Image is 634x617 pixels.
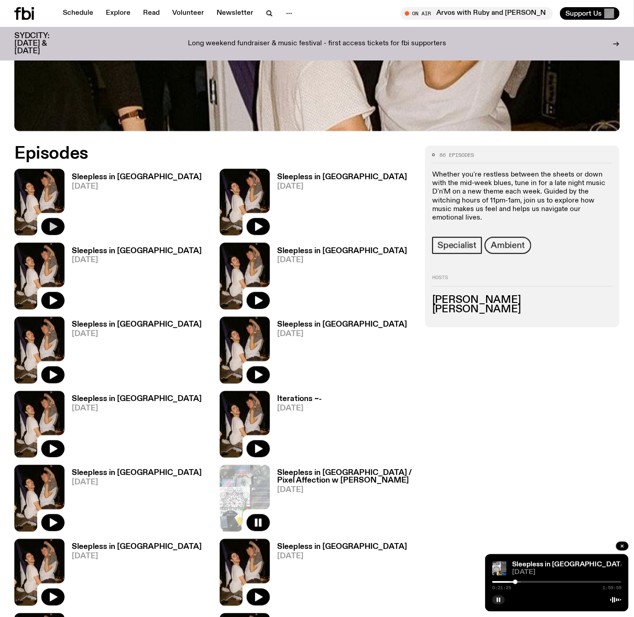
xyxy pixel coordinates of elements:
h3: Sleepless in [GEOGRAPHIC_DATA] [72,544,202,551]
button: Support Us [560,7,620,20]
h3: Sleepless in [GEOGRAPHIC_DATA] [277,247,407,255]
span: Ambient [491,241,525,250]
a: Schedule [57,7,99,20]
h3: Iterations ~- [277,396,322,403]
h3: Sleepless in [GEOGRAPHIC_DATA] / Pixel Affection w [PERSON_NAME] [277,470,414,485]
img: A collage of images, diagrams and memes, generally giving the vibe of singing/computer [492,561,507,576]
span: [DATE] [72,331,202,338]
a: Sleepless in [GEOGRAPHIC_DATA][DATE] [270,321,407,384]
span: [DATE] [277,331,407,338]
a: Sleepless in [GEOGRAPHIC_DATA][DATE] [270,544,407,606]
img: Marcus Whale is on the left, bent to his knees and arching back with a gleeful look his face He i... [220,243,270,310]
h3: [PERSON_NAME] [432,305,612,315]
img: Marcus Whale is on the left, bent to his knees and arching back with a gleeful look his face He i... [14,169,65,236]
a: Sleepless in [GEOGRAPHIC_DATA][DATE] [65,321,202,384]
h3: [PERSON_NAME] [432,296,612,306]
span: 0:21:25 [492,586,511,590]
span: [DATE] [277,553,407,561]
h3: Sleepless in [GEOGRAPHIC_DATA] [72,173,202,181]
h3: Sleepless in [GEOGRAPHIC_DATA] [72,470,202,477]
h3: Sleepless in [GEOGRAPHIC_DATA] [72,321,202,329]
img: Marcus Whale is on the left, bent to his knees and arching back with a gleeful look his face He i... [14,243,65,310]
a: Sleepless in [GEOGRAPHIC_DATA][DATE] [65,247,202,310]
a: Sleepless in [GEOGRAPHIC_DATA][DATE] [65,396,202,458]
span: Support Us [565,9,602,17]
a: Iterations ~-[DATE] [270,396,322,458]
a: Sleepless in [GEOGRAPHIC_DATA] / Pixel Affection w [PERSON_NAME][DATE] [270,470,414,532]
a: Specialist [432,237,482,254]
h2: Hosts [432,276,612,286]
span: 86 episodes [439,153,474,158]
a: Sleepless in [GEOGRAPHIC_DATA][DATE] [270,173,407,236]
h3: SYDCITY: [DATE] & [DATE] [14,32,72,55]
a: Sleepless in [GEOGRAPHIC_DATA][DATE] [270,247,407,310]
p: Long weekend fundraiser & music festival - first access tickets for fbi supporters [188,40,446,48]
h3: Sleepless in [GEOGRAPHIC_DATA] [72,247,202,255]
span: [DATE] [72,183,202,190]
img: Marcus Whale is on the left, bent to his knees and arching back with a gleeful look his face He i... [14,391,65,458]
a: Ambient [485,237,531,254]
a: Sleepless in [GEOGRAPHIC_DATA][DATE] [65,544,202,606]
img: Marcus Whale is on the left, bent to his knees and arching back with a gleeful look his face He i... [220,317,270,384]
span: [DATE] [72,553,202,561]
p: Whether you're restless between the sheets or down with the mid-week blues, tune in for a late ni... [432,171,612,222]
span: [DATE] [512,569,621,576]
button: On AirArvos with Ruby and [PERSON_NAME] [400,7,553,20]
span: [DATE] [277,487,414,494]
h3: Sleepless in [GEOGRAPHIC_DATA] [277,173,407,181]
img: Marcus Whale is on the left, bent to his knees and arching back with a gleeful look his face He i... [14,317,65,384]
span: [DATE] [277,405,322,413]
a: Sleepless in [GEOGRAPHIC_DATA][DATE] [65,173,202,236]
span: [DATE] [72,479,202,487]
span: 1:59:59 [603,586,621,590]
span: [DATE] [277,183,407,190]
a: Read [138,7,165,20]
a: Explore [100,7,136,20]
span: Specialist [438,241,477,250]
h3: Sleepless in [GEOGRAPHIC_DATA] [72,396,202,403]
a: Sleepless in [GEOGRAPHIC_DATA][DATE] [65,470,202,532]
img: Marcus Whale is on the left, bent to his knees and arching back with a gleeful look his face He i... [220,169,270,236]
img: Marcus Whale is on the left, bent to his knees and arching back with a gleeful look his face He i... [220,391,270,458]
h3: Sleepless in [GEOGRAPHIC_DATA] [277,544,407,551]
h2: Episodes [14,146,414,162]
span: [DATE] [72,257,202,264]
h3: Sleepless in [GEOGRAPHIC_DATA] [277,321,407,329]
img: Marcus Whale is on the left, bent to his knees and arching back with a gleeful look his face He i... [220,539,270,606]
span: [DATE] [277,257,407,264]
a: Volunteer [167,7,209,20]
span: [DATE] [72,405,202,413]
a: Newsletter [211,7,259,20]
img: Marcus Whale is on the left, bent to his knees and arching back with a gleeful look his face He i... [14,539,65,606]
img: Marcus Whale is on the left, bent to his knees and arching back with a gleeful look his face He i... [14,465,65,532]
